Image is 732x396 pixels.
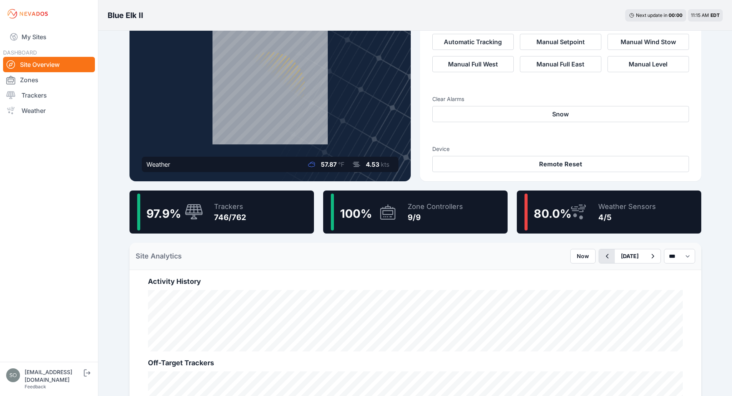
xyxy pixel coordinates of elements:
[3,72,95,88] a: Zones
[432,34,514,50] button: Automatic Tracking
[3,88,95,103] a: Trackers
[432,106,689,122] button: Snow
[214,201,246,212] div: Trackers
[432,156,689,172] button: Remote Reset
[669,12,682,18] div: 00 : 00
[432,95,689,103] h3: Clear Alarms
[340,207,372,220] span: 100 %
[323,191,508,234] a: 100%Zone Controllers9/9
[214,212,246,223] div: 746/762
[408,212,463,223] div: 9/9
[432,56,514,72] button: Manual Full West
[25,368,82,384] div: [EMAIL_ADDRESS][DOMAIN_NAME]
[6,368,20,382] img: solarae@invenergy.com
[608,34,689,50] button: Manual Wind Stow
[148,276,683,287] h2: Activity History
[108,5,143,25] nav: Breadcrumb
[408,201,463,212] div: Zone Controllers
[520,34,601,50] button: Manual Setpoint
[6,8,49,20] img: Nevados
[432,145,689,153] h3: Device
[25,384,46,389] a: Feedback
[570,249,596,263] button: Now
[517,191,701,234] a: 80.0%Weather Sensors4/5
[534,207,571,220] span: 80.0 %
[636,12,667,18] span: Next update in
[598,212,656,223] div: 4/5
[691,12,709,18] span: 11:15 AM
[366,161,379,168] span: 4.53
[338,161,344,168] span: °F
[129,191,314,234] a: 97.9%Trackers746/762
[598,201,656,212] div: Weather Sensors
[3,49,37,56] span: DASHBOARD
[520,56,601,72] button: Manual Full East
[146,207,181,220] span: 97.9 %
[148,358,683,368] h2: Off-Target Trackers
[710,12,720,18] span: EDT
[615,249,645,263] button: [DATE]
[321,161,337,168] span: 57.87
[608,56,689,72] button: Manual Level
[381,161,389,168] span: kts
[136,251,182,262] h2: Site Analytics
[3,57,95,72] a: Site Overview
[146,160,170,169] div: Weather
[3,28,95,46] a: My Sites
[108,10,143,21] h3: Blue Elk II
[3,103,95,118] a: Weather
